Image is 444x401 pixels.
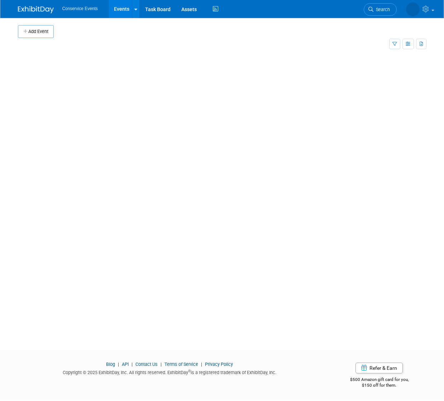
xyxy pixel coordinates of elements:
[355,363,403,373] a: Refer & Earn
[116,362,121,367] span: |
[62,6,98,11] span: Conservice Events
[18,6,54,13] img: ExhibitDay
[199,362,204,367] span: |
[106,362,115,367] a: Blog
[205,362,233,367] a: Privacy Policy
[159,362,163,367] span: |
[18,25,54,38] button: Add Event
[135,362,158,367] a: Contact Us
[332,372,426,388] div: $500 Amazon gift card for you,
[130,362,134,367] span: |
[373,7,390,12] span: Search
[188,369,191,373] sup: ®
[406,3,420,16] img: Amiee Griffey
[18,368,322,376] div: Copyright © 2025 ExhibitDay, Inc. All rights reserved. ExhibitDay is a registered trademark of Ex...
[122,362,129,367] a: API
[164,362,198,367] a: Terms of Service
[364,3,397,16] a: Search
[332,382,426,388] div: $150 off for them.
